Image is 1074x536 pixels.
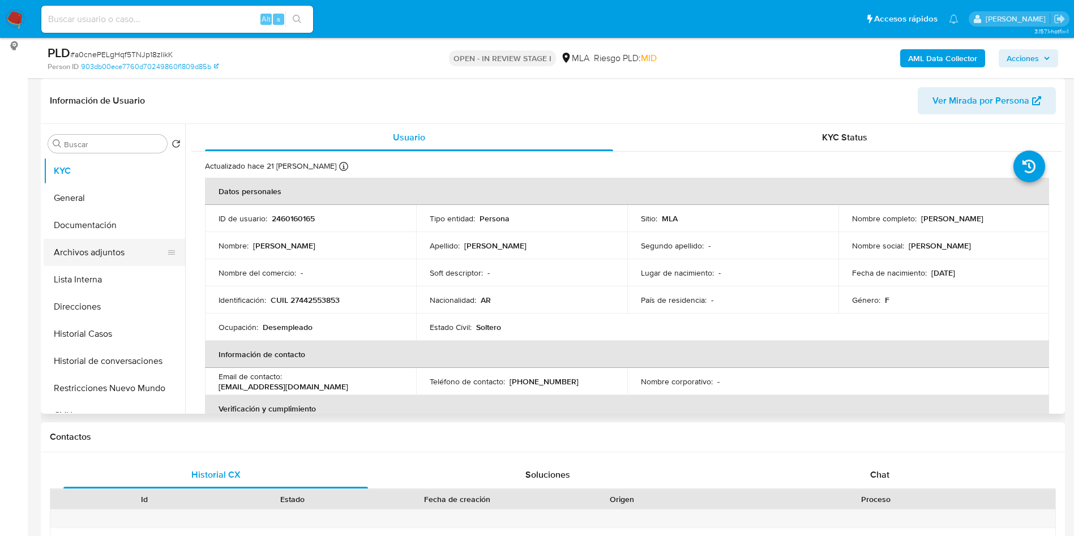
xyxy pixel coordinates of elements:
[525,468,570,481] span: Soluciones
[272,213,315,224] p: 2460160165
[219,241,249,251] p: Nombre :
[949,14,959,24] a: Notificaciones
[852,241,904,251] p: Nombre social :
[219,371,282,381] p: Email de contacto :
[921,213,983,224] p: [PERSON_NAME]
[885,295,889,305] p: F
[449,50,556,66] p: OPEN - IN REVIEW STAGE I
[44,320,185,348] button: Historial Casos
[172,139,181,152] button: Volver al orden por defecto
[205,395,1049,422] th: Verificación y cumplimiento
[44,348,185,375] button: Historial de conversaciones
[556,494,688,505] div: Origen
[430,268,483,278] p: Soft descriptor :
[50,431,1056,443] h1: Contactos
[1054,13,1066,25] a: Salir
[44,293,185,320] button: Direcciones
[48,62,79,72] b: Person ID
[708,241,711,251] p: -
[704,494,1047,505] div: Proceso
[226,494,359,505] div: Estado
[430,376,505,387] p: Teléfono de contacto :
[1034,27,1068,36] span: 3.157.1-hotfix-1
[44,185,185,212] button: General
[301,268,303,278] p: -
[430,213,475,224] p: Tipo entidad :
[219,213,267,224] p: ID de usuario :
[909,241,971,251] p: [PERSON_NAME]
[262,14,271,24] span: Alt
[263,322,313,332] p: Desempleado
[717,376,720,387] p: -
[510,376,579,387] p: [PHONE_NUMBER]
[48,44,70,62] b: PLD
[44,239,176,266] button: Archivos adjuntos
[476,322,501,332] p: Soltero
[487,268,490,278] p: -
[219,322,258,332] p: Ocupación :
[70,49,173,60] span: # a0cnePELgHqf5TNJp18zIikK
[852,295,880,305] p: Género :
[594,52,657,65] span: Riesgo PLD:
[375,494,540,505] div: Fecha de creación
[641,52,657,65] span: MID
[711,295,713,305] p: -
[480,213,510,224] p: Persona
[205,178,1049,205] th: Datos personales
[852,213,917,224] p: Nombre completo :
[64,139,162,149] input: Buscar
[44,157,185,185] button: KYC
[560,52,589,65] div: MLA
[430,295,476,305] p: Nacionalidad :
[900,49,985,67] button: AML Data Collector
[464,241,527,251] p: [PERSON_NAME]
[641,213,657,224] p: Sitio :
[852,268,927,278] p: Fecha de nacimiento :
[50,95,145,106] h1: Información de Usuario
[662,213,678,224] p: MLA
[430,241,460,251] p: Apellido :
[932,87,1029,114] span: Ver Mirada por Persona
[78,494,211,505] div: Id
[205,161,336,171] p: Actualizado hace 21 [PERSON_NAME]
[191,468,241,481] span: Historial CX
[430,322,472,332] p: Estado Civil :
[41,12,313,27] input: Buscar usuario o caso...
[44,402,185,429] button: CVU
[219,381,348,392] p: [EMAIL_ADDRESS][DOMAIN_NAME]
[918,87,1056,114] button: Ver Mirada por Persona
[271,295,340,305] p: CUIL 27442553853
[986,14,1050,24] p: valeria.duch@mercadolibre.com
[285,11,309,27] button: search-icon
[870,468,889,481] span: Chat
[641,295,707,305] p: País de residencia :
[53,139,62,148] button: Buscar
[44,266,185,293] button: Lista Interna
[718,268,721,278] p: -
[822,131,867,144] span: KYC Status
[219,268,296,278] p: Nombre del comercio :
[481,295,491,305] p: AR
[1007,49,1039,67] span: Acciones
[44,375,185,402] button: Restricciones Nuevo Mundo
[393,131,425,144] span: Usuario
[641,268,714,278] p: Lugar de nacimiento :
[931,268,955,278] p: [DATE]
[277,14,280,24] span: s
[999,49,1058,67] button: Acciones
[641,241,704,251] p: Segundo apellido :
[205,341,1049,368] th: Información de contacto
[874,13,938,25] span: Accesos rápidos
[219,295,266,305] p: Identificación :
[44,212,185,239] button: Documentación
[641,376,713,387] p: Nombre corporativo :
[81,62,219,72] a: 903db00ece7760d70249860f1809d85b
[253,241,315,251] p: [PERSON_NAME]
[908,49,977,67] b: AML Data Collector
